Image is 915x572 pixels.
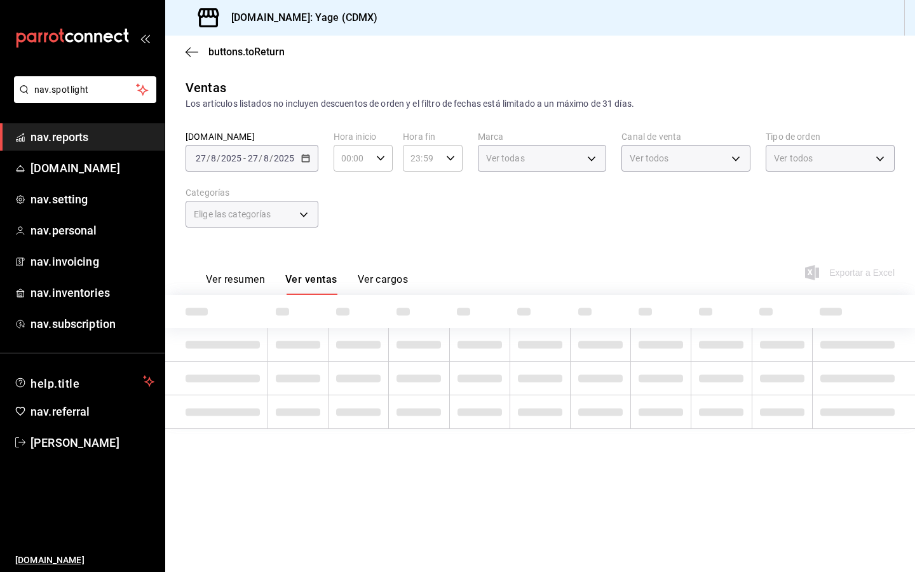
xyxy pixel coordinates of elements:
[30,253,154,270] span: nav.invoicing
[30,403,154,420] span: nav.referral
[217,153,220,163] span: /
[774,152,813,165] span: Ver todos
[30,191,154,208] span: nav.setting
[208,46,285,58] span: buttons.toReturn
[358,273,409,295] button: Ver cargos
[478,132,607,141] label: Marca
[30,284,154,301] span: nav.inventories
[30,128,154,146] span: nav.reports
[243,153,246,163] span: -
[186,78,226,97] div: Ventas
[486,152,525,165] span: Ver todas
[30,315,154,332] span: nav.subscription
[210,153,217,163] input: --
[220,153,242,163] input: ----
[195,153,207,163] input: --
[30,374,138,389] span: help.title
[285,273,337,295] button: Ver ventas
[403,132,462,141] label: Hora fin
[766,132,895,141] label: Tipo de orden
[621,132,750,141] label: Canal de venta
[269,153,273,163] span: /
[9,92,156,106] a: nav.spotlight
[194,208,271,221] span: Elige las categorías
[140,33,150,43] button: open_drawer_menu
[207,153,210,163] span: /
[247,153,259,163] input: --
[34,83,137,97] span: nav.spotlight
[334,132,393,141] label: Hora inicio
[259,153,262,163] span: /
[186,132,318,141] label: [DOMAIN_NAME]
[15,554,154,567] span: [DOMAIN_NAME]
[30,160,154,177] span: [DOMAIN_NAME]
[206,273,265,295] button: Ver resumen
[630,152,668,165] span: Ver todos
[30,434,154,451] span: [PERSON_NAME]
[273,153,295,163] input: ----
[14,76,156,103] button: nav.spotlight
[186,46,285,58] button: buttons.toReturn
[186,188,318,197] label: Categorías
[186,97,895,111] div: Los artículos listados no incluyen descuentos de orden y el filtro de fechas está limitado a un m...
[221,10,377,25] h3: [DOMAIN_NAME]: Yage (CDMX)
[30,222,154,239] span: nav.personal
[206,273,408,295] div: navigation tabs
[263,153,269,163] input: --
